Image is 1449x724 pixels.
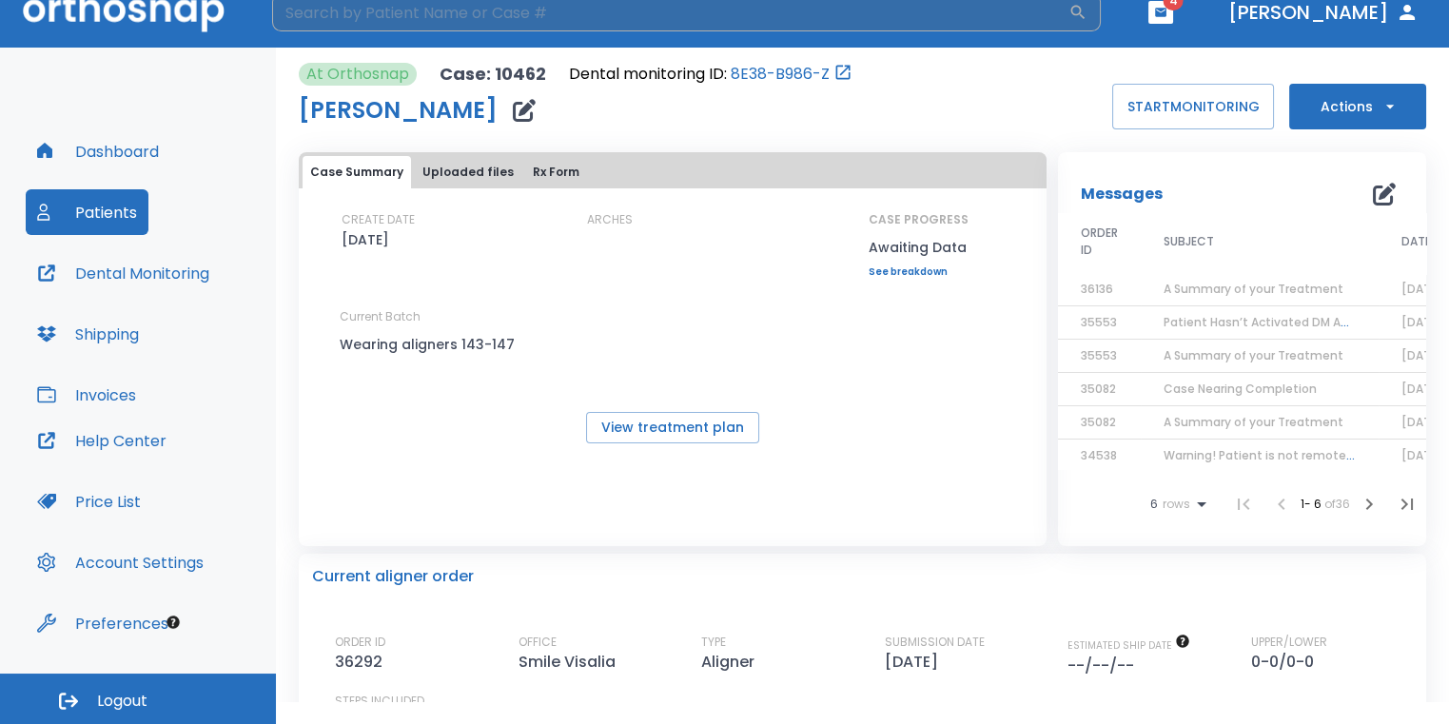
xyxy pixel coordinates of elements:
[1401,381,1442,397] span: [DATE]
[1301,496,1324,512] span: 1 - 6
[1081,414,1116,430] span: 35082
[587,211,633,228] p: ARCHES
[340,308,515,325] p: Current Batch
[1401,233,1431,250] span: DATE
[1324,496,1350,512] span: of 36
[885,634,985,651] p: SUBMISSION DATE
[519,634,557,651] p: OFFICE
[1150,498,1158,511] span: 6
[303,156,411,188] button: Case Summary
[1251,651,1322,674] p: 0-0/0-0
[97,691,147,712] span: Logout
[1164,233,1214,250] span: SUBJECT
[299,99,498,122] h1: [PERSON_NAME]
[1081,447,1117,463] span: 34538
[1164,381,1317,397] span: Case Nearing Completion
[1158,498,1190,511] span: rows
[1251,634,1327,651] p: UPPER/LOWER
[1289,84,1426,129] button: Actions
[312,565,474,588] p: Current aligner order
[342,211,415,228] p: CREATE DATE
[26,311,150,357] button: Shipping
[869,211,969,228] p: CASE PROGRESS
[26,128,170,174] button: Dashboard
[1081,183,1163,205] p: Messages
[869,266,969,278] a: See breakdown
[1081,347,1117,363] span: 35553
[335,651,390,674] p: 36292
[731,63,830,86] a: 8E38-B986-Z
[26,189,148,235] button: Patients
[335,693,424,710] p: STEPS INCLUDED
[340,333,515,356] p: Wearing aligners 143-147
[1164,447,1421,463] span: Warning! Patient is not remotely monitored
[342,228,389,251] p: [DATE]
[440,63,546,86] p: Case: 10462
[165,614,182,631] div: Tooltip anchor
[1067,655,1142,677] p: --/--/--
[26,372,147,418] button: Invoices
[303,156,1043,188] div: tabs
[519,651,623,674] p: Smile Visalia
[869,236,969,259] p: Awaiting Data
[1401,447,1442,463] span: [DATE]
[1164,314,1382,330] span: Patient Hasn’t Activated DM App yet!
[26,600,180,646] button: Preferences
[569,63,727,86] p: Dental monitoring ID:
[1164,281,1343,297] span: A Summary of your Treatment
[306,63,409,86] p: At Orthosnap
[885,651,946,674] p: [DATE]
[1401,281,1442,297] span: [DATE]
[586,412,759,443] button: View treatment plan
[1081,381,1116,397] span: 35082
[525,156,587,188] button: Rx Form
[701,634,726,651] p: TYPE
[1401,314,1442,330] span: [DATE]
[701,651,762,674] p: Aligner
[26,539,215,585] button: Account Settings
[1112,84,1274,129] button: STARTMONITORING
[1164,347,1343,363] span: A Summary of your Treatment
[1401,414,1442,430] span: [DATE]
[415,156,521,188] button: Uploaded files
[26,250,221,296] button: Dental Monitoring
[569,63,852,86] div: Open patient in dental monitoring portal
[1081,281,1113,297] span: 36136
[1081,225,1118,259] span: ORDER ID
[1081,314,1117,330] span: 35553
[26,418,178,463] button: Help Center
[1067,638,1190,653] span: The date will be available after approving treatment plan
[335,634,385,651] p: ORDER ID
[1401,347,1442,363] span: [DATE]
[1164,414,1343,430] span: A Summary of your Treatment
[26,479,152,524] button: Price List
